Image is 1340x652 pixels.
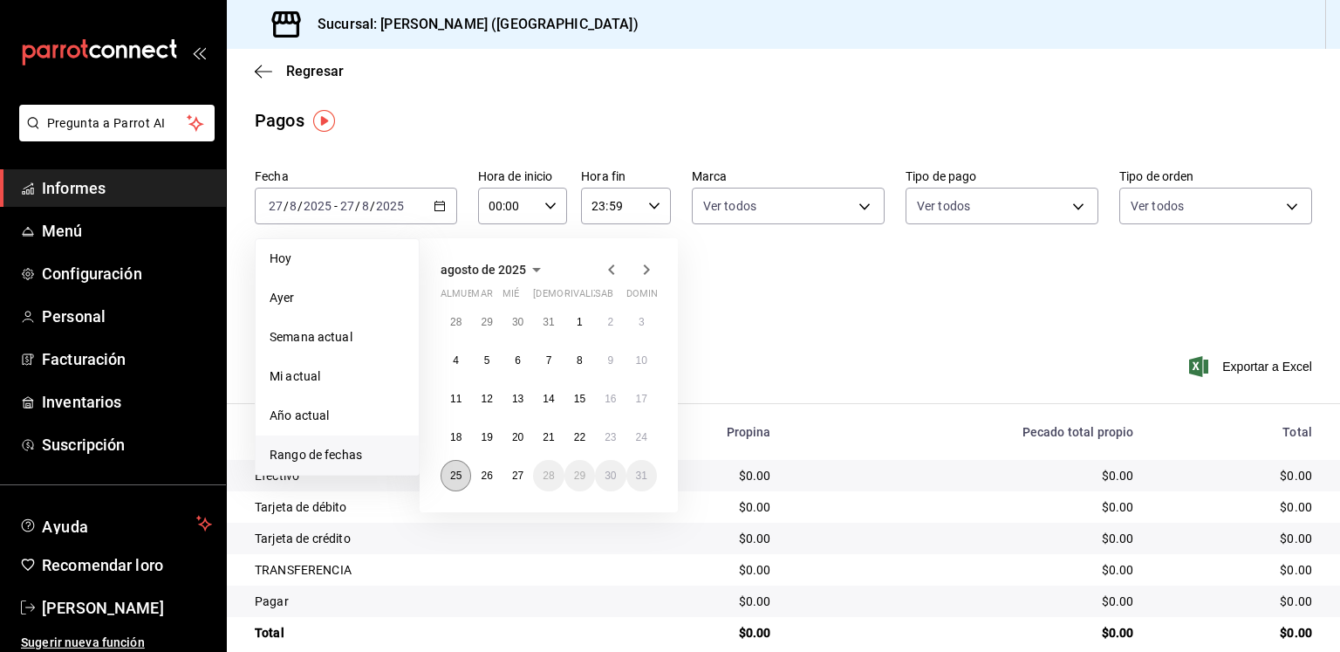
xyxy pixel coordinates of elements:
font: mar [471,288,492,299]
font: 20 [512,431,523,443]
font: $0.00 [739,500,771,514]
font: Hoy [270,251,291,265]
font: $0.00 [739,469,771,483]
abbr: 2 de agosto de 2025 [607,316,613,328]
font: $0.00 [1102,594,1134,608]
button: 19 de agosto de 2025 [471,422,502,453]
button: 30 de julio de 2025 [502,306,533,338]
font: 18 [450,431,461,443]
font: sab [595,288,613,299]
button: 30 de agosto de 2025 [595,460,626,491]
button: 16 de agosto de 2025 [595,383,626,415]
font: Rango de fechas [270,448,362,462]
font: agosto de 2025 [441,263,526,277]
abbr: 4 de agosto de 2025 [453,354,459,367]
font: Sugerir nueva función [21,635,145,649]
a: Pregunta a Parrot AI [12,127,215,145]
abbr: 25 de agosto de 2025 [450,470,461,482]
font: 21 [543,431,554,443]
button: agosto de 2025 [441,259,547,280]
font: 11 [450,393,461,405]
font: Fecha [255,169,289,183]
button: abrir_cajón_menú [192,45,206,59]
font: 24 [636,431,647,443]
abbr: viernes [564,288,612,306]
button: 6 de agosto de 2025 [502,345,533,376]
font: $0.00 [1102,563,1134,577]
input: -- [268,199,284,213]
font: 8 [577,354,583,367]
abbr: 10 de agosto de 2025 [636,354,647,367]
abbr: martes [471,288,492,306]
font: 19 [481,431,492,443]
input: -- [361,199,370,213]
abbr: 14 de agosto de 2025 [543,393,554,405]
button: 22 de agosto de 2025 [564,422,595,453]
font: 2 [607,316,613,328]
abbr: 21 de agosto de 2025 [543,431,554,443]
button: 31 de julio de 2025 [533,306,564,338]
font: $0.00 [1280,594,1312,608]
font: 9 [607,354,613,367]
button: 3 de agosto de 2025 [626,306,657,338]
abbr: jueves [533,288,636,306]
abbr: 30 de julio de 2025 [512,316,523,328]
abbr: 24 de agosto de 2025 [636,431,647,443]
font: rivalizar [564,288,612,299]
font: Informes [42,179,106,197]
font: $0.00 [739,594,771,608]
font: Hora de inicio [478,169,553,183]
abbr: 15 de agosto de 2025 [574,393,585,405]
font: Menú [42,222,83,240]
font: Total [1282,425,1312,439]
font: 27 [512,470,523,482]
font: 30 [512,316,523,328]
button: Regresar [255,63,344,79]
font: 23 [605,431,616,443]
font: Configuración [42,264,142,283]
button: 12 de agosto de 2025 [471,383,502,415]
font: 28 [543,470,554,482]
font: 12 [481,393,492,405]
abbr: 29 de julio de 2025 [481,316,492,328]
button: 24 de agosto de 2025 [626,422,657,453]
font: Tarjeta de crédito [255,532,351,546]
font: Pecado total propio [1022,425,1134,439]
font: 6 [515,354,521,367]
font: Tipo de pago [906,169,977,183]
font: 7 [546,354,552,367]
font: $0.00 [1280,532,1312,546]
font: Año actual [270,408,329,422]
font: Total [255,626,284,640]
font: $0.00 [1102,500,1134,514]
font: Personal [42,307,106,326]
button: 13 de agosto de 2025 [502,383,533,415]
abbr: 13 de agosto de 2025 [512,393,523,405]
abbr: 1 de agosto de 2025 [577,316,583,328]
button: 29 de julio de 2025 [471,306,502,338]
button: 27 de agosto de 2025 [502,460,533,491]
abbr: miércoles [502,288,519,306]
font: [DEMOGRAPHIC_DATA] [533,288,636,299]
font: Exportar a Excel [1222,360,1312,374]
font: 28 [450,316,461,328]
font: 30 [605,470,616,482]
font: $0.00 [1102,469,1134,483]
font: 31 [543,316,554,328]
font: Mi actual [270,369,320,383]
font: Regresar [286,63,344,79]
button: 9 de agosto de 2025 [595,345,626,376]
button: 7 de agosto de 2025 [533,345,564,376]
button: 14 de agosto de 2025 [533,383,564,415]
button: 5 de agosto de 2025 [471,345,502,376]
input: -- [339,199,355,213]
button: 8 de agosto de 2025 [564,345,595,376]
font: 26 [481,470,492,482]
button: 1 de agosto de 2025 [564,306,595,338]
font: $0.00 [739,532,771,546]
abbr: domingo [626,288,668,306]
font: almuerzo [441,288,492,299]
font: Recomendar loro [42,556,163,574]
font: 22 [574,431,585,443]
input: ---- [375,199,405,213]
